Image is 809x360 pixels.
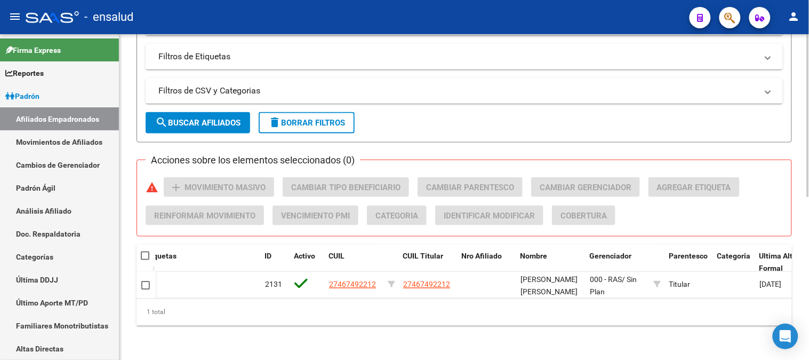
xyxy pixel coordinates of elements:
[137,299,792,326] div: 1 total
[560,211,607,221] span: Cobertura
[268,116,281,129] mat-icon: delete
[185,183,266,192] span: Movimiento Masivo
[531,177,640,197] button: Cambiar Gerenciador
[367,206,427,225] button: Categoria
[585,245,649,280] datatable-header-cell: Gerenciador
[444,211,535,221] span: Identificar Modificar
[146,181,158,194] mat-icon: warning
[146,78,783,104] mat-expansion-panel-header: Filtros de CSV y Categorias
[329,280,376,289] span: 27467492212
[760,279,805,291] div: [DATE]
[146,153,360,168] h3: Acciones sobre los elementos seleccionados (0)
[712,245,755,280] datatable-header-cell: Categoria
[590,276,622,284] span: 000 - RAS
[260,245,290,280] datatable-header-cell: ID
[146,112,250,134] button: Buscar Afiliados
[158,85,757,97] mat-panel-title: Filtros de CSV y Categorias
[155,118,241,128] span: Buscar Afiliados
[84,5,133,29] span: - ensalud
[426,183,514,192] span: Cambiar Parentesco
[5,90,39,102] span: Padrón
[290,245,324,280] datatable-header-cell: Activo
[540,183,631,192] span: Cambiar Gerenciador
[403,252,443,261] span: CUIL Titular
[788,10,800,23] mat-icon: person
[664,245,712,280] datatable-header-cell: Parentesco
[329,252,345,261] span: CUIL
[291,183,401,192] span: Cambiar Tipo Beneficiario
[773,324,798,349] div: Open Intercom Messenger
[516,245,585,280] datatable-header-cell: Nombre
[259,112,355,134] button: Borrar Filtros
[418,177,523,197] button: Cambiar Parentesco
[5,44,61,56] span: Firma Express
[164,177,274,197] button: Movimiento Masivo
[265,280,282,289] span: 2131
[657,183,731,192] span: Agregar Etiqueta
[281,211,350,221] span: Vencimiento PMI
[294,252,315,261] span: Activo
[520,276,578,296] span: [PERSON_NAME] [PERSON_NAME]
[755,245,808,280] datatable-header-cell: Ultima Alta Formal
[158,51,757,62] mat-panel-title: Filtros de Etiquetas
[717,252,750,261] span: Categoria
[324,245,383,280] datatable-header-cell: CUIL
[398,245,457,280] datatable-header-cell: CUIL Titular
[144,252,177,261] span: Etiquetas
[520,252,547,261] span: Nombre
[589,252,631,261] span: Gerenciador
[669,280,691,289] span: Titular
[154,211,255,221] span: Reinformar Movimiento
[375,211,418,221] span: Categoria
[5,67,44,79] span: Reportes
[140,245,260,280] datatable-header-cell: Etiquetas
[155,116,168,129] mat-icon: search
[669,252,708,261] span: Parentesco
[461,252,502,261] span: Nro Afiliado
[268,118,345,128] span: Borrar Filtros
[146,206,264,225] button: Reinformar Movimiento
[273,206,358,225] button: Vencimiento PMI
[552,206,615,225] button: Cobertura
[457,245,516,280] datatable-header-cell: Nro Afiliado
[146,44,783,69] mat-expansion-panel-header: Filtros de Etiquetas
[265,252,271,261] span: ID
[759,252,797,273] span: Ultima Alta Formal
[9,10,21,23] mat-icon: menu
[283,177,409,197] button: Cambiar Tipo Beneficiario
[435,206,543,225] button: Identificar Modificar
[403,280,450,289] span: 27467492212
[648,177,740,197] button: Agregar Etiqueta
[170,181,182,194] mat-icon: add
